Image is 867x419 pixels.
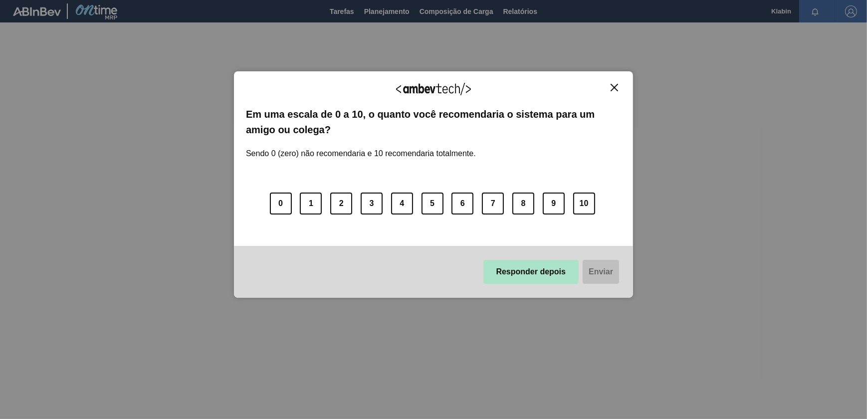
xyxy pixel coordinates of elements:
button: 9 [543,193,565,214]
button: 10 [573,193,595,214]
button: 5 [422,193,443,214]
button: 4 [391,193,413,214]
img: Logo Ambevtech [396,83,471,95]
button: 0 [270,193,292,214]
button: 8 [512,193,534,214]
button: Close [608,83,621,92]
label: Sendo 0 (zero) não recomendaria e 10 recomendaria totalmente. [246,137,476,158]
button: 6 [451,193,473,214]
label: Em uma escala de 0 a 10, o quanto você recomendaria o sistema para um amigo ou colega? [246,107,621,137]
img: Close [611,84,618,91]
button: 7 [482,193,504,214]
button: 1 [300,193,322,214]
button: 2 [330,193,352,214]
button: Responder depois [483,260,579,284]
button: 3 [361,193,383,214]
